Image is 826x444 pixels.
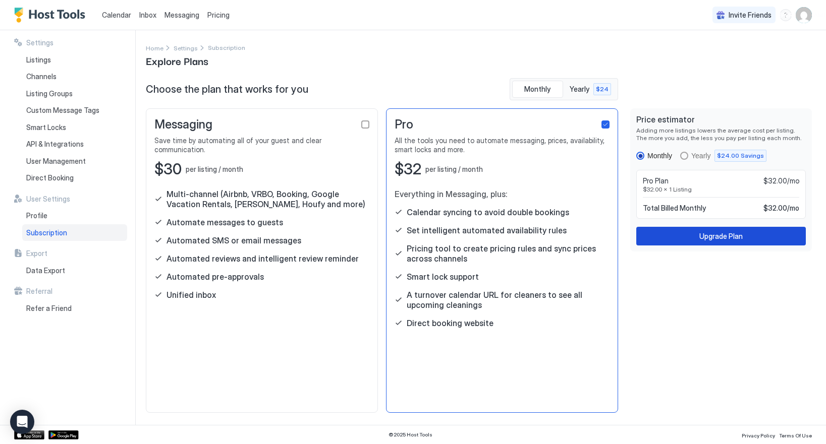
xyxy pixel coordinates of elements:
a: Listing Groups [22,85,127,102]
div: Open Intercom Messenger [10,410,34,434]
span: Refer a Friend [26,304,72,313]
span: Channels [26,72,57,81]
span: Listings [26,55,51,65]
a: Calendar [102,10,131,20]
div: checkbox [601,120,610,129]
a: Settings [174,42,198,53]
a: Host Tools Logo [14,8,90,23]
span: Choose the plan that works for you [146,83,308,96]
button: Yearly $24 [565,81,616,98]
span: Settings [174,44,198,52]
span: Everything in Messaging, plus: [395,189,610,199]
div: menu [780,9,792,21]
span: Calendar syncing to avoid double bookings [407,207,569,217]
div: checkbox [361,120,369,129]
span: Automate messages to guests [167,217,283,227]
span: Calendar [102,11,131,19]
span: Unified inbox [167,290,216,300]
span: Adding more listings lowers the average cost per listing. The more you add, the less you pay per ... [636,126,806,142]
span: per listing / month [186,165,243,174]
a: Privacy Policy [742,429,775,440]
span: API & Integrations [26,140,84,149]
span: $24 [596,85,609,94]
span: Yearly [570,85,591,94]
span: Breadcrumb [208,44,245,51]
a: Direct Booking [22,169,127,186]
span: Multi-channel (Airbnb, VRBO, Booking, Google Vacation Rentals, [PERSON_NAME], Houfy and more) [167,189,369,209]
a: Data Export [22,262,127,279]
span: Smart Locks [26,123,66,132]
span: Subscription [26,228,67,237]
a: API & Integrations [22,136,127,153]
span: $32.00 x 1 Listing [643,185,799,193]
span: Pro [395,117,413,132]
span: Custom Message Tags [26,106,99,115]
div: yearly [680,150,766,162]
span: Direct booking website [407,318,493,328]
span: Pricing tool to create pricing rules and sync prices across channels [407,243,610,264]
span: Inbox [139,11,156,19]
span: Set intelligent automated availability rules [407,225,567,235]
span: Total Billed Monthly [643,204,706,213]
div: tab-group [510,78,618,100]
span: Monthly [524,85,550,94]
a: Custom Message Tags [22,102,127,119]
div: Monthly [647,152,672,160]
span: $32 [395,160,421,179]
span: Explore Plans [146,53,208,68]
a: Refer a Friend [22,300,127,317]
button: Upgrade Plan [636,227,806,245]
span: Profile [26,211,47,220]
span: Direct Booking [26,173,74,182]
span: Export [26,249,47,258]
span: Messaging [154,117,212,132]
span: A turnover calendar URL for cleaners to see all upcoming cleanings [407,290,610,310]
a: Inbox [139,10,156,20]
div: monthly [636,152,672,160]
a: Google Play Store [48,430,79,439]
span: Privacy Policy [742,432,775,438]
span: Pricing [207,11,230,20]
button: Monthly [512,81,563,98]
span: per listing / month [425,165,483,174]
span: User Management [26,157,86,166]
a: Channels [22,68,127,85]
span: Automated reviews and intelligent review reminder [167,253,359,264]
span: Automated pre-approvals [167,272,264,282]
span: Pro Plan [643,176,669,185]
div: RadioGroup [636,150,806,162]
span: Price estimator [636,114,806,124]
span: $32.00 / mo [763,204,799,213]
span: $24.00 Savings [717,151,764,160]
div: User profile [796,7,812,23]
span: $32.00/mo [763,176,799,185]
div: Breadcrumb [174,42,198,53]
span: © 2025 Host Tools [389,431,432,438]
span: Automated SMS or email messages [167,235,301,245]
div: Yearly [691,152,710,160]
a: Subscription [22,224,127,241]
span: Listing Groups [26,89,73,98]
span: Save time by automating all of your guest and clear communication. [154,136,369,154]
a: Messaging [164,10,199,20]
a: Smart Locks [22,119,127,136]
span: Home [146,44,163,52]
a: Home [146,42,163,53]
a: Listings [22,51,127,69]
a: Profile [22,207,127,224]
span: Smart lock support [407,272,479,282]
div: Upgrade Plan [699,231,743,241]
a: User Management [22,153,127,170]
span: All the tools you need to automate messaging, prices, availability, smart locks and more. [395,136,610,154]
span: Messaging [164,11,199,19]
a: Terms Of Use [779,429,812,440]
div: Breadcrumb [146,42,163,53]
span: Referral [26,287,52,296]
span: Data Export [26,266,65,275]
span: Settings [26,38,53,47]
a: App Store [14,430,44,439]
span: Invite Friends [729,11,772,20]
